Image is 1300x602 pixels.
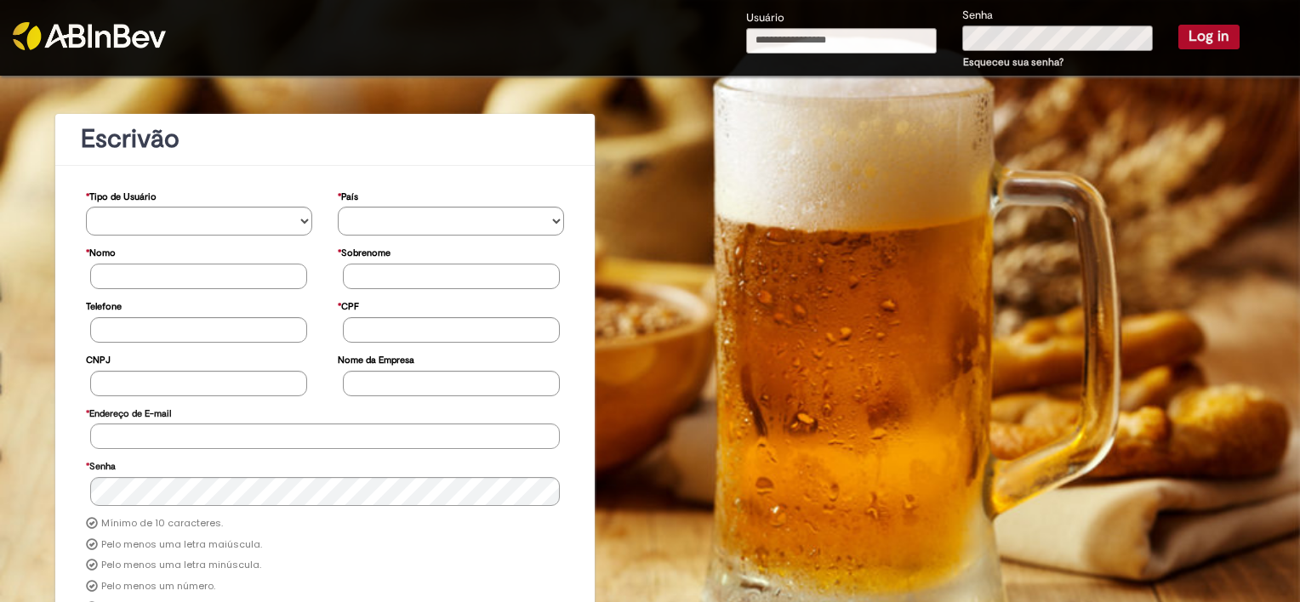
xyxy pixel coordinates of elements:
label: Pelo menos uma letra maiúscula. [101,538,262,552]
font: Endereço de E-mail [89,407,171,420]
font: Tipo de Usuário [89,190,157,203]
h1: Escrivão [81,125,569,153]
label: Pelo menos uma letra minúscula. [101,559,261,572]
font: Senha [89,460,116,473]
font: CPF [341,300,359,313]
button: Log in [1178,25,1240,48]
label: Usuário [746,10,784,26]
label: Senha [962,8,993,24]
font: Sobrenome [341,247,391,259]
a: Esqueceu sua senha? [963,55,1063,69]
img: ABInbev-white.png [13,22,166,50]
label: Pelo menos um número. [101,580,215,593]
font: Nome da Empresa [338,354,414,366]
label: Mínimo de 10 caracteres. [101,517,223,531]
label: Telefone [86,292,122,317]
font: Nomo [89,247,116,259]
font: País [341,190,358,203]
font: CNPJ [86,354,111,366]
